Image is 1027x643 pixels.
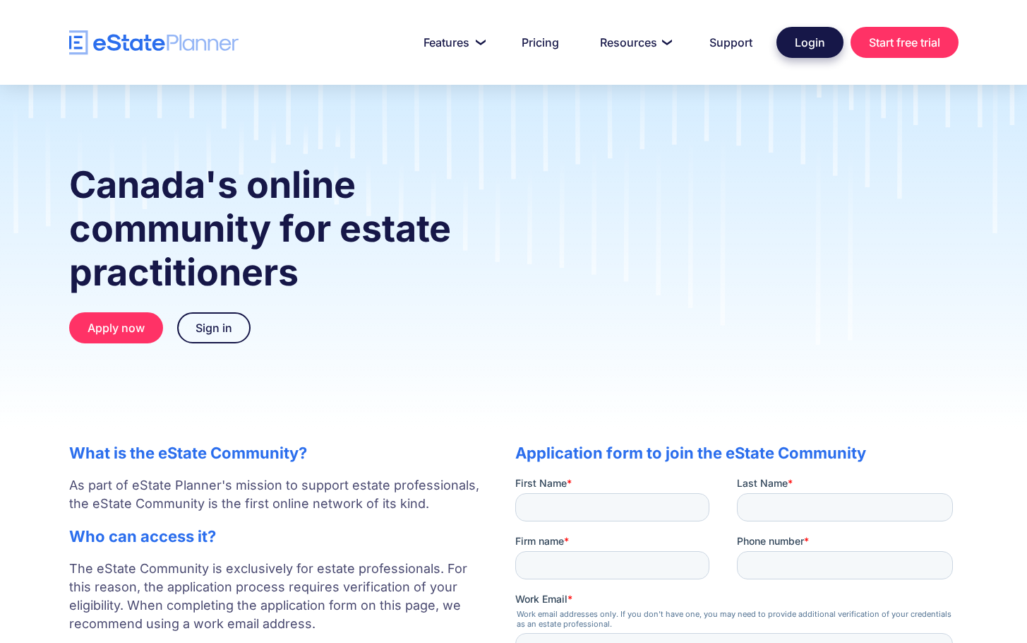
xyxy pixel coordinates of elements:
[69,312,163,343] a: Apply now
[69,163,451,295] strong: Canada's online community for estate practitioners
[776,27,843,58] a: Login
[69,527,487,545] h2: Who can access it?
[177,312,251,343] a: Sign in
[515,444,959,462] h2: Application form to join the eState Community
[692,28,769,57] a: Support
[851,27,959,58] a: Start free trial
[583,28,685,57] a: Resources
[69,444,487,462] h2: What is the eState Community?
[69,30,239,55] a: home
[407,28,498,57] a: Features
[505,28,576,57] a: Pricing
[69,476,487,513] p: As part of eState Planner's mission to support estate professionals, the eState Community is the ...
